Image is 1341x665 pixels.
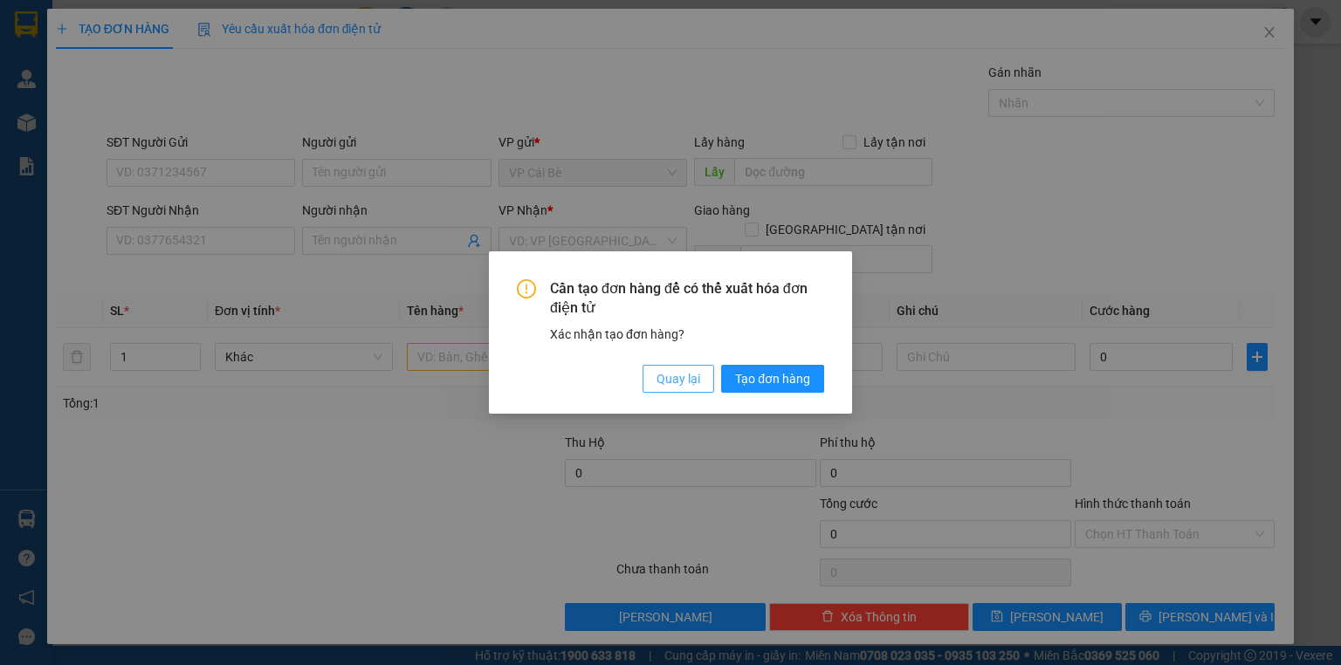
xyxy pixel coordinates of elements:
[643,365,714,393] button: Quay lại
[550,325,824,344] div: Xác nhận tạo đơn hàng?
[735,369,810,388] span: Tạo đơn hàng
[657,369,700,388] span: Quay lại
[550,279,824,319] span: Cần tạo đơn hàng để có thể xuất hóa đơn điện tử
[721,365,824,393] button: Tạo đơn hàng
[517,279,536,298] span: exclamation-circle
